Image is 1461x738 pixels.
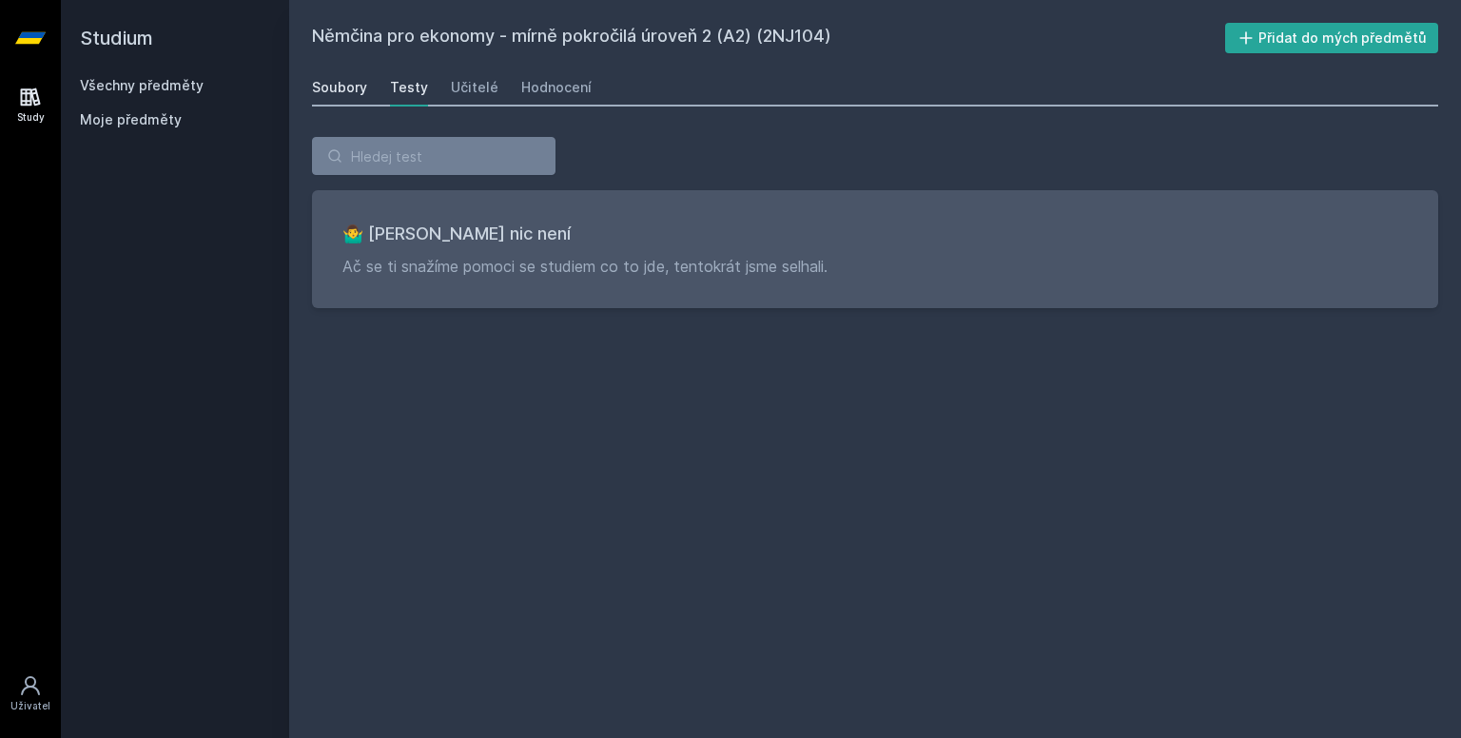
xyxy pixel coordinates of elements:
[80,77,204,93] a: Všechny předměty
[17,110,45,125] div: Study
[521,78,592,97] div: Hodnocení
[342,255,1408,278] p: Ač se ti snažíme pomoci se studiem co to jde, tentokrát jsme selhali.
[312,23,1225,53] h2: Němčina pro ekonomy - mírně pokročilá úroveň 2 (A2) (2NJ104)
[312,78,367,97] div: Soubory
[80,110,182,129] span: Moje předměty
[342,221,1408,247] h3: 🤷‍♂️ [PERSON_NAME] nic není
[312,137,555,175] input: Hledej test
[10,699,50,713] div: Uživatel
[521,68,592,107] a: Hodnocení
[451,78,498,97] div: Učitelé
[4,76,57,134] a: Study
[4,665,57,723] a: Uživatel
[312,68,367,107] a: Soubory
[1225,23,1439,53] button: Přidat do mých předmětů
[451,68,498,107] a: Učitelé
[390,68,428,107] a: Testy
[390,78,428,97] div: Testy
